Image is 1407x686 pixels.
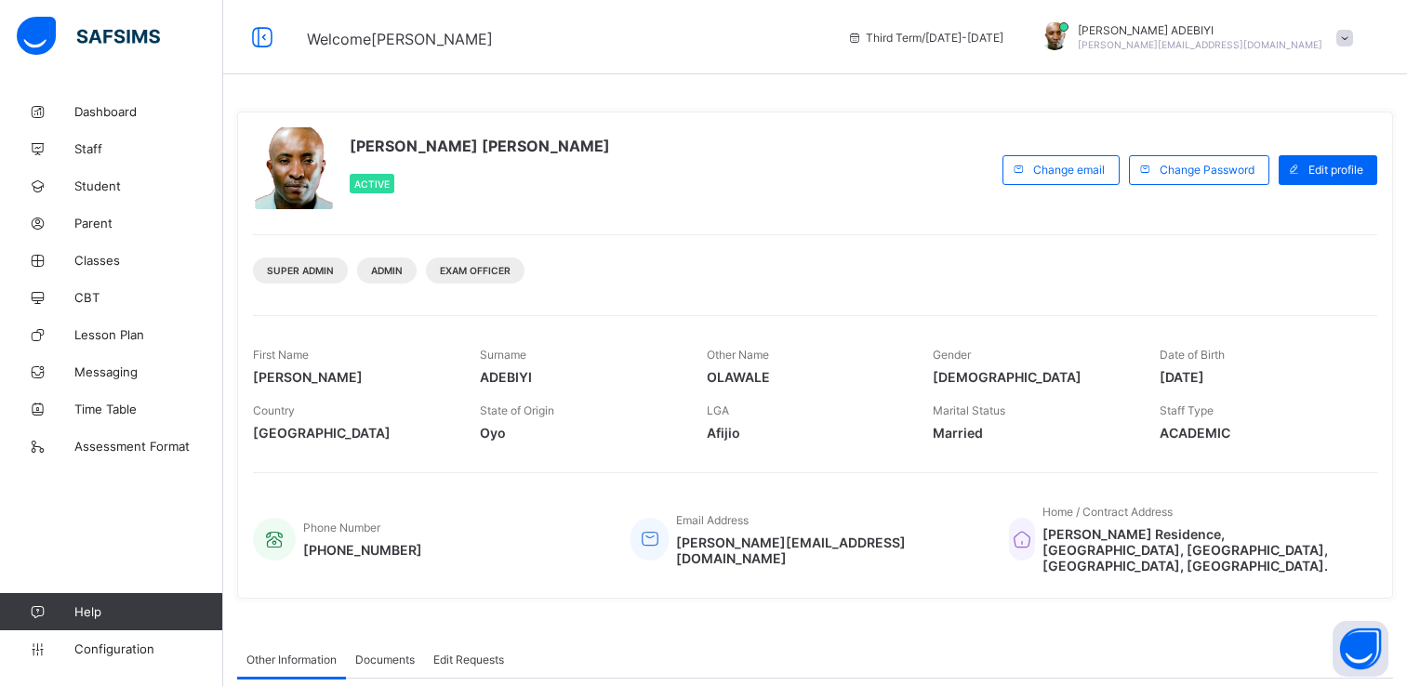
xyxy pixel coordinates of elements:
[1033,163,1105,177] span: Change email
[354,178,390,190] span: Active
[74,253,223,268] span: Classes
[707,369,906,385] span: OLAWALE
[676,513,749,527] span: Email Address
[1042,526,1359,574] span: [PERSON_NAME] Residence, [GEOGRAPHIC_DATA], [GEOGRAPHIC_DATA], [GEOGRAPHIC_DATA], [GEOGRAPHIC_DATA].
[707,348,769,362] span: Other Name
[480,425,679,441] span: Oyo
[307,30,493,48] span: Welcome [PERSON_NAME]
[1042,505,1173,519] span: Home / Contract Address
[74,604,222,619] span: Help
[253,403,295,417] span: Country
[253,369,452,385] span: [PERSON_NAME]
[246,653,337,666] span: Other Information
[253,348,309,362] span: First Name
[371,265,403,276] span: Admin
[74,216,223,231] span: Parent
[1160,163,1254,177] span: Change Password
[1078,39,1322,50] span: [PERSON_NAME][EMAIL_ADDRESS][DOMAIN_NAME]
[933,348,971,362] span: Gender
[676,534,980,566] span: [PERSON_NAME][EMAIL_ADDRESS][DOMAIN_NAME]
[1160,403,1214,417] span: Staff Type
[74,402,223,416] span: Time Table
[933,425,1132,441] span: Married
[355,653,415,666] span: Documents
[707,403,729,417] span: LGA
[74,141,223,156] span: Staff
[74,641,222,656] span: Configuration
[74,439,223,454] span: Assessment Format
[933,403,1005,417] span: Marital Status
[74,104,223,119] span: Dashboard
[480,403,554,417] span: State of Origin
[267,265,334,276] span: Super Admin
[933,369,1132,385] span: [DEMOGRAPHIC_DATA]
[74,364,223,379] span: Messaging
[1160,369,1359,385] span: [DATE]
[433,653,504,666] span: Edit Requests
[74,327,223,342] span: Lesson Plan
[1078,23,1322,37] span: [PERSON_NAME] ADEBIYI
[350,137,610,155] span: [PERSON_NAME] [PERSON_NAME]
[1160,348,1225,362] span: Date of Birth
[1308,163,1363,177] span: Edit profile
[707,425,906,441] span: Afijio
[17,17,160,56] img: safsims
[253,425,452,441] span: [GEOGRAPHIC_DATA]
[1160,425,1359,441] span: ACADEMIC
[74,290,223,305] span: CBT
[847,31,1003,45] span: session/term information
[480,348,526,362] span: Surname
[440,265,511,276] span: Exam Officer
[303,542,422,558] span: [PHONE_NUMBER]
[303,521,380,534] span: Phone Number
[480,369,679,385] span: ADEBIYI
[74,178,223,193] span: Student
[1333,621,1388,677] button: Open asap
[1022,22,1362,53] div: ALEXANDERADEBIYI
